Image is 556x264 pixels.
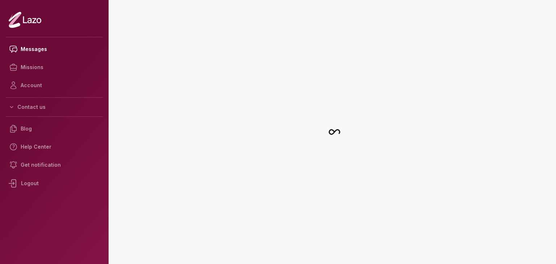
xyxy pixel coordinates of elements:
a: Blog [6,120,103,138]
a: Get notification [6,156,103,174]
a: Account [6,76,103,94]
button: Contact us [6,101,103,114]
a: Messages [6,40,103,58]
div: Logout [6,174,103,193]
a: Help Center [6,138,103,156]
a: Missions [6,58,103,76]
